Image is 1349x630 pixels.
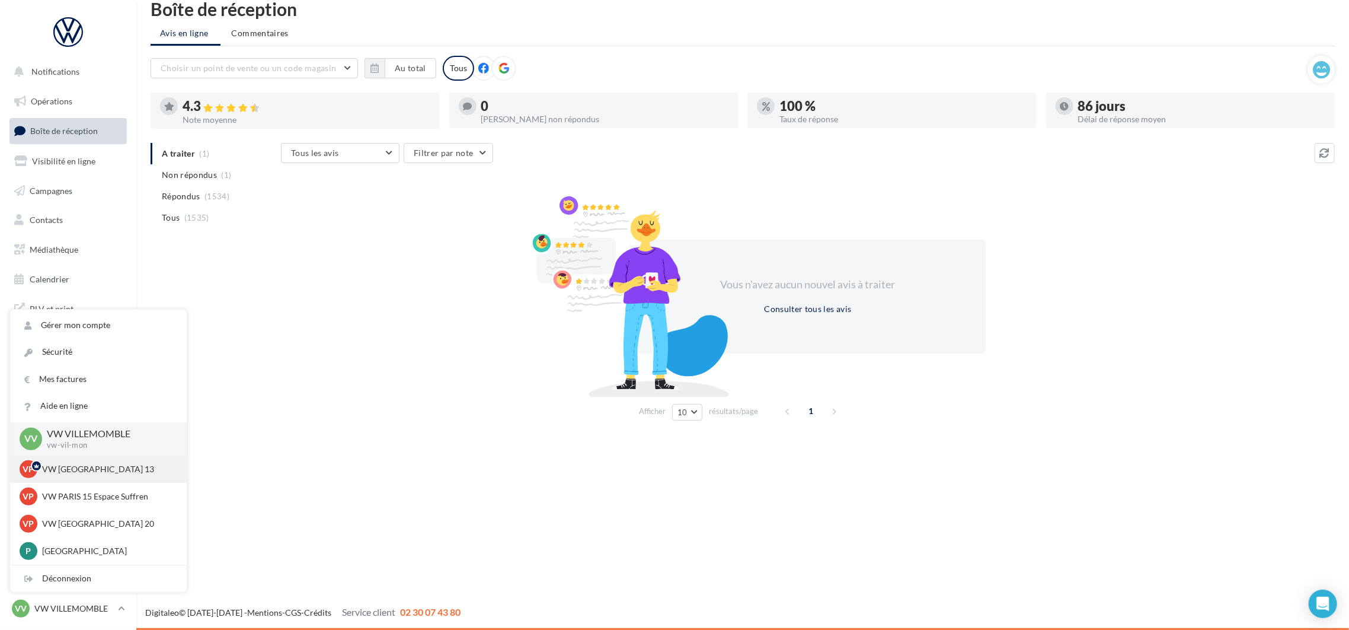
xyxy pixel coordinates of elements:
span: VP [23,463,34,475]
div: Taux de réponse [779,115,1027,123]
a: Aide en ligne [10,393,187,419]
div: Délai de réponse moyen [1078,115,1326,123]
button: Au total [385,58,436,78]
button: 10 [672,404,702,421]
span: VV [15,603,27,615]
span: (1534) [204,192,229,201]
a: Médiathèque [7,237,129,262]
a: Contacts [7,208,129,233]
span: Non répondus [162,169,217,181]
p: VW VILLEMOMBLE [47,427,168,441]
button: Filtrer par note [404,143,493,163]
span: Tous les avis [291,148,339,158]
p: VW PARIS 15 Espace Suffren [42,491,172,502]
a: Opérations [7,89,129,114]
a: Boîte de réception [7,118,129,144]
span: Boîte de réception [30,126,98,136]
span: 10 [677,408,688,417]
span: Choisir un point de vente ou un code magasin [161,63,336,73]
span: Contacts [30,215,63,225]
span: Calendrier [30,274,69,284]
a: Visibilité en ligne [7,149,129,174]
span: Visibilité en ligne [32,156,95,166]
span: Notifications [31,66,79,77]
span: 02 30 07 43 80 [400,606,461,618]
span: P [26,545,31,557]
a: Campagnes [7,179,129,203]
div: [PERSON_NAME] non répondus [481,115,729,123]
button: Choisir un point de vente ou un code magasin [151,58,358,78]
a: Gérer mon compte [10,312,187,339]
span: Opérations [31,96,72,106]
a: Mentions [247,607,282,618]
span: (1535) [184,213,209,222]
span: 1 [802,402,821,421]
span: Répondus [162,190,200,202]
div: Open Intercom Messenger [1309,590,1337,618]
div: Déconnexion [10,565,187,592]
div: 100 % [779,100,1027,113]
span: Campagnes [30,185,72,195]
a: Campagnes DataOnDemand [7,336,129,371]
span: Afficher [639,406,666,417]
span: PLV et print personnalisable [30,301,122,326]
button: Au total [365,58,436,78]
span: résultats/page [709,406,758,417]
span: Commentaires [232,27,289,39]
span: Médiathèque [30,244,78,254]
button: Notifications [7,59,124,84]
div: Vous n'avez aucun nouvel avis à traiter [706,277,910,292]
span: (1) [222,170,232,180]
span: Tous [162,212,180,224]
p: [GEOGRAPHIC_DATA] [42,545,172,557]
p: VW [GEOGRAPHIC_DATA] 20 [42,518,172,530]
div: Tous [443,56,474,81]
div: Note moyenne [183,116,430,124]
button: Consulter tous les avis [759,302,856,316]
a: PLV et print personnalisable [7,296,129,331]
span: VV [24,432,37,446]
a: Digitaleo [145,607,179,618]
button: Tous les avis [281,143,399,163]
a: Crédits [304,607,331,618]
div: 4.3 [183,100,430,113]
div: 0 [481,100,729,113]
a: Sécurité [10,339,187,365]
a: Mes factures [10,366,187,393]
span: VP [23,518,34,530]
a: CGS [285,607,301,618]
span: Service client [342,606,395,618]
span: © [DATE]-[DATE] - - - [145,607,461,618]
span: VP [23,491,34,502]
div: 86 jours [1078,100,1326,113]
p: VW [GEOGRAPHIC_DATA] 13 [42,463,172,475]
a: Calendrier [7,267,129,292]
p: vw-vil-mon [47,440,168,451]
a: VV VW VILLEMOMBLE [9,597,127,620]
p: VW VILLEMOMBLE [34,603,113,615]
